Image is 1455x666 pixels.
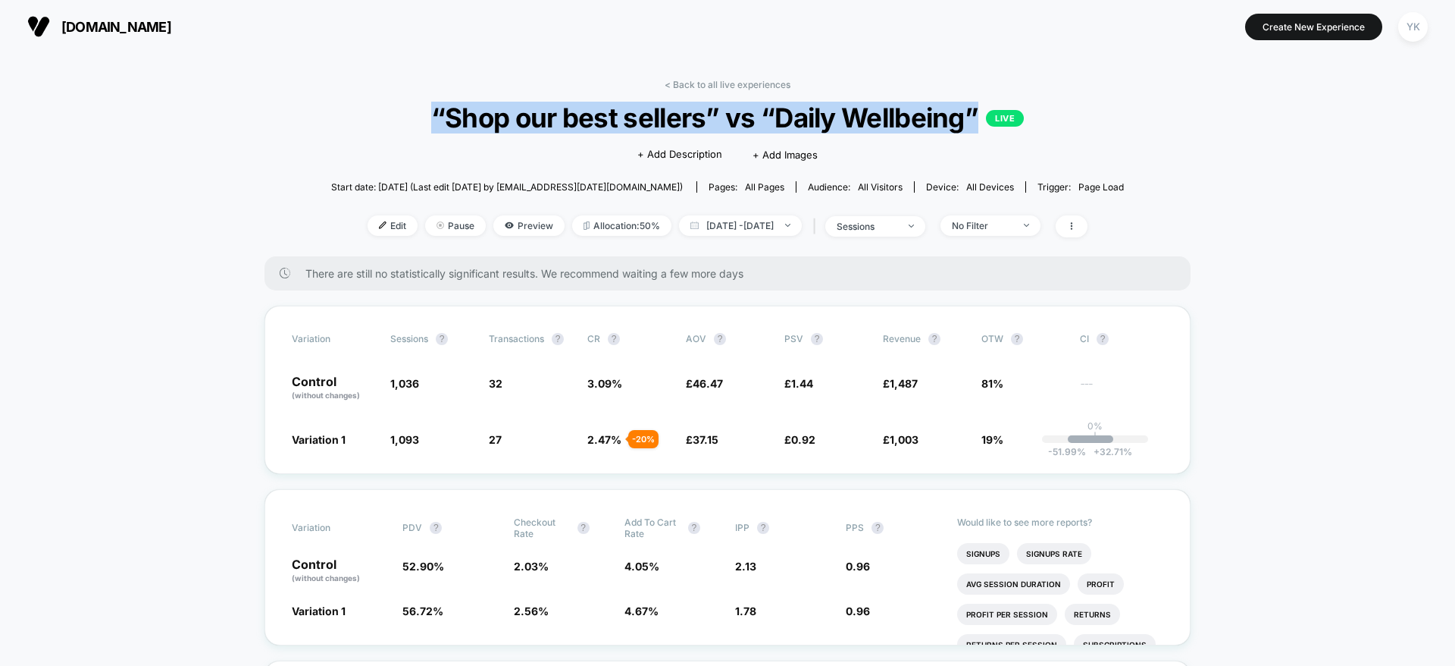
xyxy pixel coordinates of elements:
[1011,333,1023,345] button: ?
[966,181,1014,193] span: all devices
[957,573,1070,595] li: Avg Session Duration
[493,215,565,236] span: Preview
[1080,379,1163,401] span: ---
[331,181,683,193] span: Start date: [DATE] (Last edit [DATE] by [EMAIL_ADDRESS][DATE][DOMAIN_NAME])
[514,560,549,573] span: 2.03 %
[837,221,897,232] div: sessions
[1048,446,1086,457] span: -51.99 %
[402,522,422,533] span: PDV
[686,333,706,344] span: AOV
[957,517,1164,528] p: Would like to see more reports?
[572,215,671,236] span: Allocation: 50%
[714,333,726,345] button: ?
[890,433,918,446] span: 1,003
[1080,333,1163,345] span: CI
[1086,446,1132,457] span: 32.71 %
[846,605,870,617] span: 0.96
[914,181,1025,193] span: Device:
[709,181,784,193] div: Pages:
[1078,181,1124,193] span: Page Load
[292,605,346,617] span: Variation 1
[1024,224,1029,227] img: end
[753,149,818,161] span: + Add Images
[390,433,419,446] span: 1,093
[552,333,564,345] button: ?
[1094,446,1100,457] span: +
[883,433,918,446] span: £
[871,522,884,534] button: ?
[890,377,918,390] span: 1,487
[784,433,815,446] span: £
[430,522,442,534] button: ?
[735,605,756,617] span: 1.78
[425,215,486,236] span: Pause
[371,102,1084,134] span: “Shop our best sellers” vs “Daily Wellbeing”
[624,517,681,539] span: Add To Cart Rate
[846,560,870,573] span: 0.96
[858,181,903,193] span: All Visitors
[952,220,1012,231] div: No Filter
[1074,634,1156,655] li: Subscriptions
[628,430,659,448] div: - 20 %
[981,433,1003,446] span: 19%
[957,634,1066,655] li: Returns Per Session
[981,377,1003,390] span: 81%
[791,377,813,390] span: 1.44
[587,377,622,390] span: 3.09 %
[757,522,769,534] button: ?
[1017,543,1091,564] li: Signups Rate
[292,333,375,345] span: Variation
[514,605,549,617] span: 2.56 %
[402,605,443,617] span: 56.72 %
[577,522,590,534] button: ?
[292,391,360,400] span: (without changes)
[1094,432,1097,443] p: |
[1087,420,1103,432] p: 0%
[909,225,914,228] img: end
[957,543,1009,564] li: Signups
[624,605,659,617] span: 4.67 %
[784,333,803,344] span: PSV
[23,14,176,39] button: [DOMAIN_NAME]
[292,573,360,583] span: (without changes)
[686,377,723,390] span: £
[584,221,590,230] img: rebalance
[379,221,386,229] img: edit
[292,558,387,584] p: Control
[390,377,419,390] span: 1,036
[1097,333,1109,345] button: ?
[27,15,50,38] img: Visually logo
[489,333,544,344] span: Transactions
[688,522,700,534] button: ?
[1078,573,1124,595] li: Profit
[1398,12,1428,42] div: YK
[514,517,570,539] span: Checkout Rate
[686,433,718,446] span: £
[436,333,448,345] button: ?
[690,221,699,229] img: calendar
[390,333,428,344] span: Sessions
[587,433,621,446] span: 2.47 %
[883,333,921,344] span: Revenue
[1065,604,1120,625] li: Returns
[665,79,790,90] a: < Back to all live experiences
[436,221,444,229] img: end
[883,377,918,390] span: £
[986,110,1024,127] p: LIVE
[957,604,1057,625] li: Profit Per Session
[928,333,940,345] button: ?
[811,333,823,345] button: ?
[624,560,659,573] span: 4.05 %
[305,267,1160,280] span: There are still no statistically significant results. We recommend waiting a few more days
[61,19,171,35] span: [DOMAIN_NAME]
[587,333,600,344] span: CR
[693,433,718,446] span: 37.15
[791,433,815,446] span: 0.92
[808,181,903,193] div: Audience:
[1245,14,1382,40] button: Create New Experience
[489,377,502,390] span: 32
[693,377,723,390] span: 46.47
[402,560,444,573] span: 52.90 %
[637,147,722,162] span: + Add Description
[368,215,418,236] span: Edit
